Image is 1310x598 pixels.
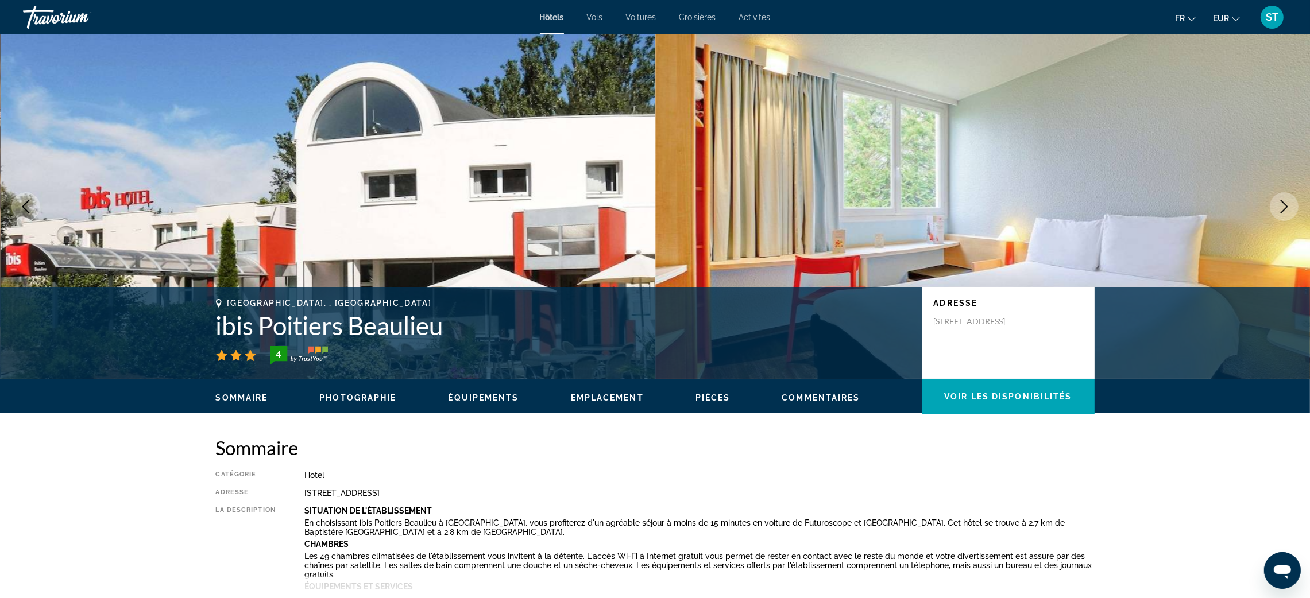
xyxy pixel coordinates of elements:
[934,316,1026,327] p: [STREET_ADDRESS]
[216,310,911,340] h1: ibis Poitiers Beaulieu
[934,298,1083,308] p: Adresse
[216,488,276,498] div: Adresse
[319,393,396,403] button: Photographie
[216,471,276,480] div: Catégorie
[1175,10,1196,26] button: Change language
[216,393,268,403] button: Sommaire
[216,436,1095,459] h2: Sommaire
[782,393,860,403] button: Commentaires
[1213,14,1229,23] span: EUR
[23,2,138,32] a: Travorium
[304,552,1095,579] p: Les 49 chambres climatisées de l'établissement vous invitent à la détente. L'accès Wi-Fi à Intern...
[679,13,716,22] a: Croisières
[227,298,432,308] span: [GEOGRAPHIC_DATA], , [GEOGRAPHIC_DATA]
[587,13,603,22] a: Vols
[922,379,1095,414] button: Voir les disponibilités
[626,13,656,22] a: Voitures
[304,471,1095,480] div: Hotel
[1175,14,1185,23] span: fr
[216,506,276,592] div: La description
[304,539,349,549] b: Chambres
[571,393,644,403] button: Emplacement
[1270,192,1299,221] button: Next image
[1257,5,1287,29] button: User Menu
[304,518,1095,537] p: En choisissant ibis Poitiers Beaulieu à [GEOGRAPHIC_DATA], vous profiterez d'un agréable séjour à...
[270,346,328,364] img: trustyou-badge-hor.svg
[695,393,731,403] button: Pièces
[267,347,290,361] div: 4
[449,393,519,403] button: Équipements
[1266,11,1278,23] span: ST
[540,13,564,22] a: Hôtels
[739,13,771,22] a: Activités
[944,392,1072,401] span: Voir les disponibilités
[1213,10,1240,26] button: Change currency
[304,488,1095,498] div: [STREET_ADDRESS]
[11,192,40,221] button: Previous image
[1264,552,1301,589] iframe: Button to launch messaging window
[304,506,432,515] b: Situation De L'établissement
